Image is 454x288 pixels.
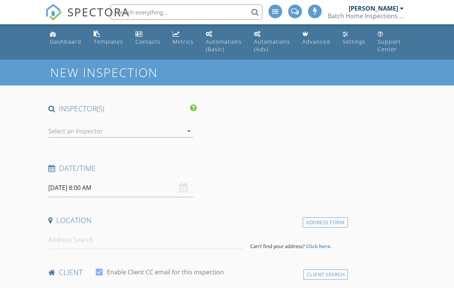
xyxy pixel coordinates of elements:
h4: Date/Time [48,163,345,173]
i: arrow_drop_down [184,127,194,136]
a: Automations (Basic) [203,27,245,57]
h4: INSPECTOR(S) [48,104,197,114]
div: Dashboard [50,38,81,45]
h1: New Inspection [50,66,219,79]
h4: Location [48,215,345,225]
div: Automations (Basic) [206,38,242,53]
a: Dashboard [47,27,84,49]
div: Support Center [378,38,401,53]
strong: Click here. [306,243,332,250]
label: Enable Client CC email for this inspection [107,268,224,276]
span: SPECTORA [67,4,130,20]
a: Metrics [170,27,197,49]
a: Contacts [132,27,164,49]
div: Templates [94,38,123,45]
a: Settings [340,27,368,49]
div: Contacts [135,38,160,45]
div: Metrics [173,38,194,45]
div: Advanced [302,38,330,45]
a: Templates [90,27,126,49]
input: Search everything... [110,5,262,20]
a: SPECTORA [45,10,130,26]
div: Batch Home Inspections LLC [328,12,404,20]
a: Automations (Advanced) [251,27,293,57]
div: Client Search [303,269,348,280]
div: Automations (Adv) [254,38,290,53]
div: Settings [343,38,365,45]
a: Support Center [375,27,407,57]
span: Can't find your address? [250,243,305,250]
img: The Best Home Inspection Software - Spectora [45,4,62,21]
input: Address Search [48,231,244,249]
h4: client [48,267,345,277]
div: [PERSON_NAME] [349,5,398,12]
a: Advanced [299,27,333,49]
div: Address Form [303,217,348,228]
input: Select date [48,179,194,197]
